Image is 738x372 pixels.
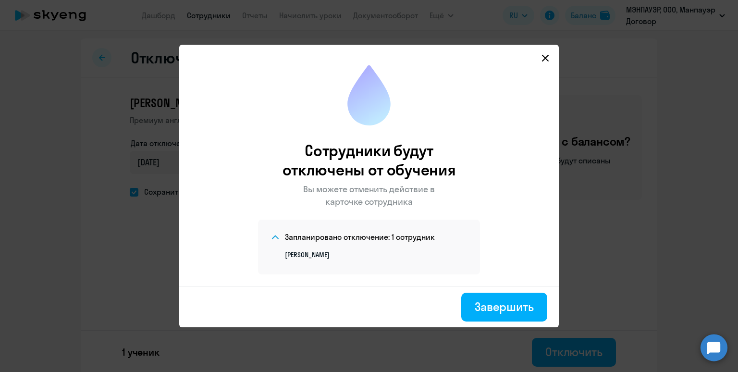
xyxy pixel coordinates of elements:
div: Завершить [475,299,534,314]
p: Вы можете отменить действие в карточке сотрудника [298,183,440,208]
button: Завершить [461,293,547,322]
h4: Запланировано отключение: 1 сотрудник [285,232,435,242]
h2: Сотрудники будут отключены от обучения [262,141,476,179]
li: [PERSON_NAME] [285,250,467,259]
